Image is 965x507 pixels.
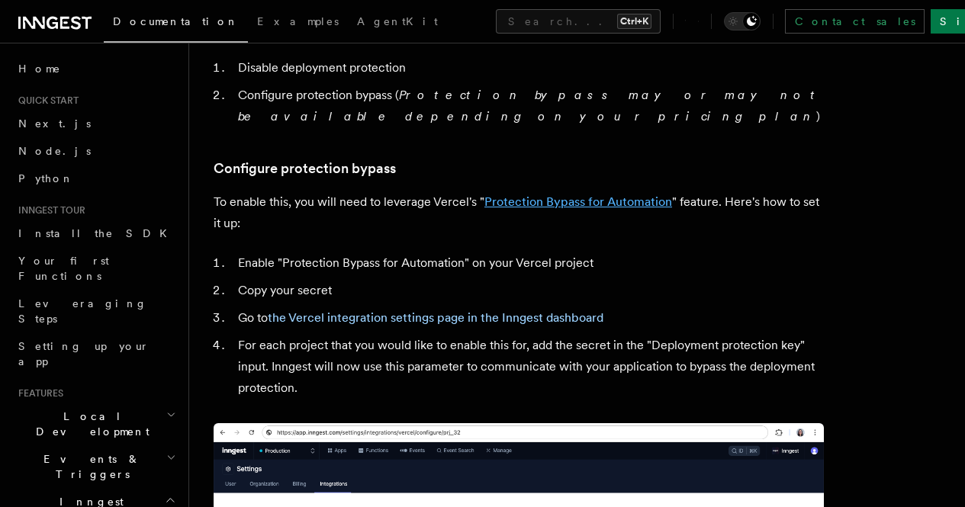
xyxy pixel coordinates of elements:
span: Features [12,387,63,400]
span: Events & Triggers [12,451,166,482]
li: Enable "Protection Bypass for Automation" on your Vercel project [233,252,824,274]
span: Next.js [18,117,91,130]
span: Setting up your app [18,340,150,367]
p: To enable this, you will need to leverage Vercel's " " feature. Here's how to set it up: [214,191,824,234]
button: Events & Triggers [12,445,179,488]
a: Documentation [104,5,248,43]
a: Install the SDK [12,220,179,247]
a: AgentKit [348,5,447,41]
a: Protection Bypass for Automation [484,194,672,209]
span: Home [18,61,61,76]
li: Disable deployment protection [233,57,824,79]
button: Search...Ctrl+K [496,9,661,34]
a: Leveraging Steps [12,290,179,332]
em: Protection bypass may or may not be available depending on your pricing plan [238,88,822,124]
a: Setting up your app [12,332,179,375]
button: Toggle dark mode [724,12,761,30]
a: Next.js [12,110,179,137]
span: Quick start [12,95,79,107]
a: Your first Functions [12,247,179,290]
a: the Vercel integration settings page in the Inngest dashboard [268,310,603,325]
a: Python [12,165,179,192]
span: AgentKit [357,15,438,27]
a: Configure protection bypass [214,158,396,179]
button: Local Development [12,403,179,445]
li: Copy your secret [233,280,824,301]
a: Examples [248,5,348,41]
li: For each project that you would like to enable this for, add the secret in the "Deployment protec... [233,335,824,399]
a: Node.js [12,137,179,165]
span: Leveraging Steps [18,297,147,325]
kbd: Ctrl+K [617,14,651,29]
a: Home [12,55,179,82]
span: Examples [257,15,339,27]
li: Go to [233,307,824,329]
a: Contact sales [785,9,925,34]
span: Python [18,172,74,185]
span: Install the SDK [18,227,176,239]
span: Your first Functions [18,255,109,282]
span: Documentation [113,15,239,27]
span: Inngest tour [12,204,85,217]
span: Node.js [18,145,91,157]
li: Configure protection bypass ( ) [233,85,824,127]
span: Local Development [12,409,166,439]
